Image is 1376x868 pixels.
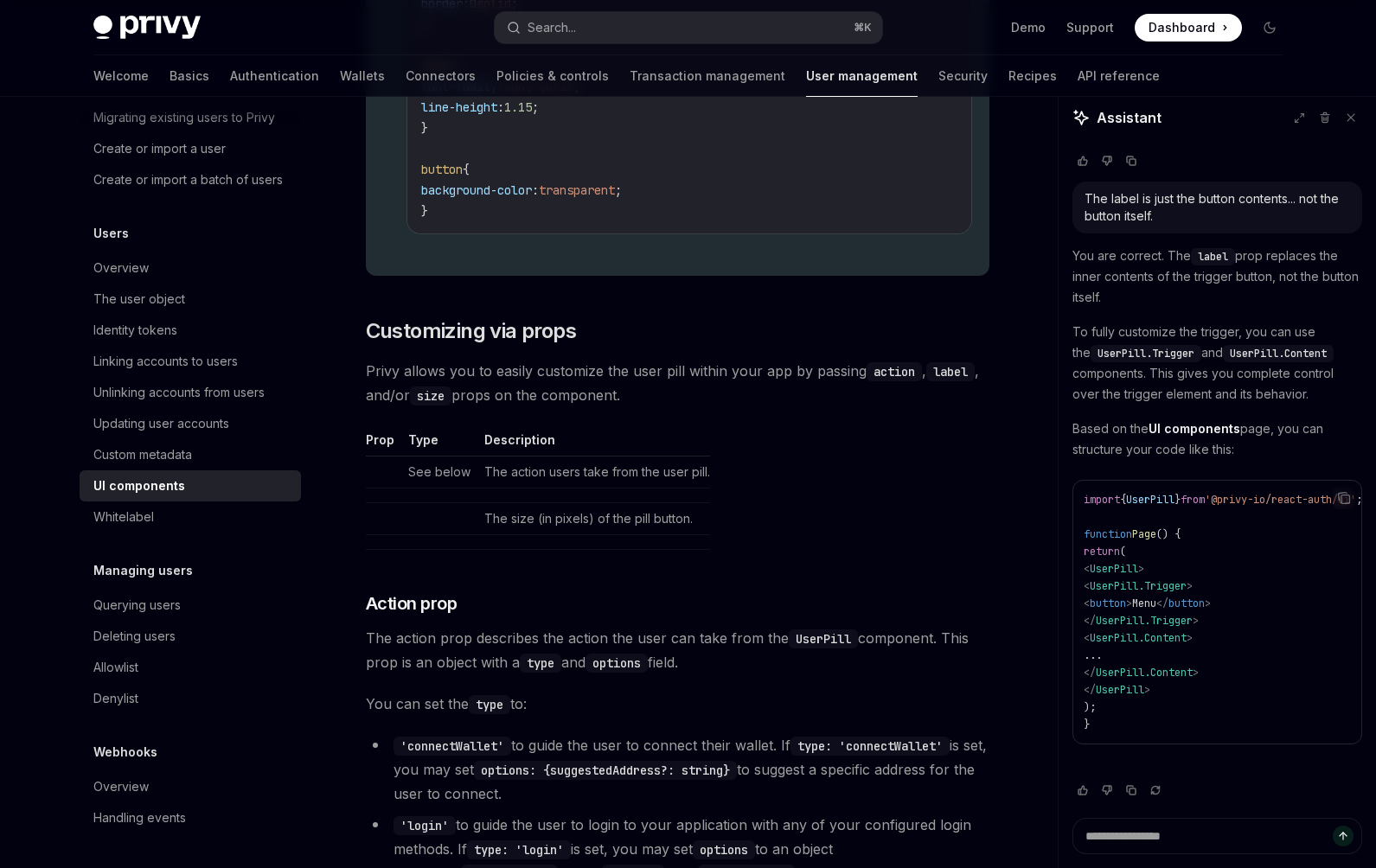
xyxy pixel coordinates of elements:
[1126,597,1132,610] span: >
[1084,545,1120,558] span: return
[532,182,539,198] span: :
[1138,562,1144,576] span: >
[366,733,989,806] li: to guide the user to connect their wallet. If is set, you may set to suggest a specific address f...
[1084,493,1120,507] span: import
[366,431,401,456] th: Prop
[1084,683,1096,697] span: </
[1085,190,1350,225] div: The label is just the button contents... not the button itself.
[1084,700,1096,714] span: );
[1120,545,1126,558] span: (
[421,203,428,219] span: }
[93,776,149,797] div: Overview
[421,182,532,198] span: background-color
[366,317,576,345] span: Customizing via props
[539,182,615,198] span: transparent
[93,688,138,709] div: Denylist
[1145,782,1166,799] button: Reload last chat
[1084,597,1090,610] span: <
[421,99,497,115] span: line-height
[1193,666,1199,680] span: >
[93,626,176,647] div: Deleting users
[80,408,301,439] a: Updating user accounts
[1121,782,1142,799] button: Copy chat response
[93,507,154,527] div: Whitelabel
[1120,493,1126,507] span: {
[93,289,185,310] div: The user object
[366,591,458,616] span: Action prop
[495,12,882,43] button: Search...⌘K
[1096,683,1144,697] span: UserPill
[1084,562,1090,576] span: <
[80,802,301,833] a: Handling events
[463,162,470,177] span: {
[80,501,301,533] a: Whitelabel
[1333,826,1354,846] button: Send message
[1187,631,1193,645] span: >
[1356,493,1362,507] span: ;
[469,695,510,714] code: type
[1149,421,1240,436] strong: UI components
[1072,418,1362,460] p: Based on the page, you can structure your code like this:
[1084,631,1090,645] span: <
[421,162,463,177] span: button
[80,470,301,501] a: UI components
[1090,631,1187,645] span: UserPill.Content
[93,382,265,403] div: Unlinking accounts from users
[93,138,226,159] div: Create or import a user
[789,629,858,648] code: UserPill
[1149,19,1215,36] span: Dashboard
[528,17,576,38] div: Search...
[93,351,238,372] div: Linking accounts to users
[80,652,301,683] a: Allowlist
[1072,152,1093,169] button: Vote that response was good
[93,807,186,828] div: Handling events
[1144,683,1150,697] span: >
[93,413,229,434] div: Updating user accounts
[340,55,385,97] a: Wallets
[1205,493,1356,507] span: '@privy-io/react-auth/ui'
[366,692,989,716] span: You can set the to:
[366,626,989,674] span: The action prop describes the action the user can take from the component. This prop is an object...
[1121,152,1142,169] button: Copy chat response
[93,258,149,278] div: Overview
[1098,347,1194,361] span: UserPill.Trigger
[80,590,301,621] a: Querying users
[1072,818,1362,854] textarea: Ask a question...
[93,657,138,678] div: Allowlist
[93,742,157,763] h5: Webhooks
[93,475,185,496] div: UI components
[1097,107,1162,128] span: Assistant
[1090,597,1126,610] span: button
[1084,666,1096,680] span: </
[1205,597,1211,610] span: >
[477,502,710,534] td: The size (in pixels) of the pill button.
[80,252,301,284] a: Overview
[1132,597,1156,610] span: Menu
[366,359,989,407] span: Privy allows you to easily customize the user pill within your app by passing , , and/or props on...
[80,284,301,315] a: The user object
[497,99,504,115] span: :
[477,456,710,488] td: The action users take from the user pill.
[406,55,476,97] a: Connectors
[1072,322,1362,405] p: To fully customize the trigger, you can use the and components. This gives you complete control o...
[80,439,301,470] a: Custom metadata
[1181,493,1205,507] span: from
[867,362,922,381] code: action
[80,377,301,408] a: Unlinking accounts from users
[1090,562,1138,576] span: UserPill
[80,346,301,377] a: Linking accounts to users
[926,362,975,381] code: label
[1072,782,1093,799] button: Vote that response was good
[401,431,477,456] th: Type
[1230,347,1327,361] span: UserPill.Content
[93,169,283,190] div: Create or import a batch of users
[1084,614,1096,628] span: </
[421,120,428,136] span: }
[477,431,710,456] th: Description
[80,621,301,652] a: Deleting users
[1090,579,1187,593] span: UserPill.Trigger
[1156,527,1181,541] span: () {
[93,55,149,97] a: Welcome
[93,444,192,465] div: Custom metadata
[93,560,193,581] h5: Managing users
